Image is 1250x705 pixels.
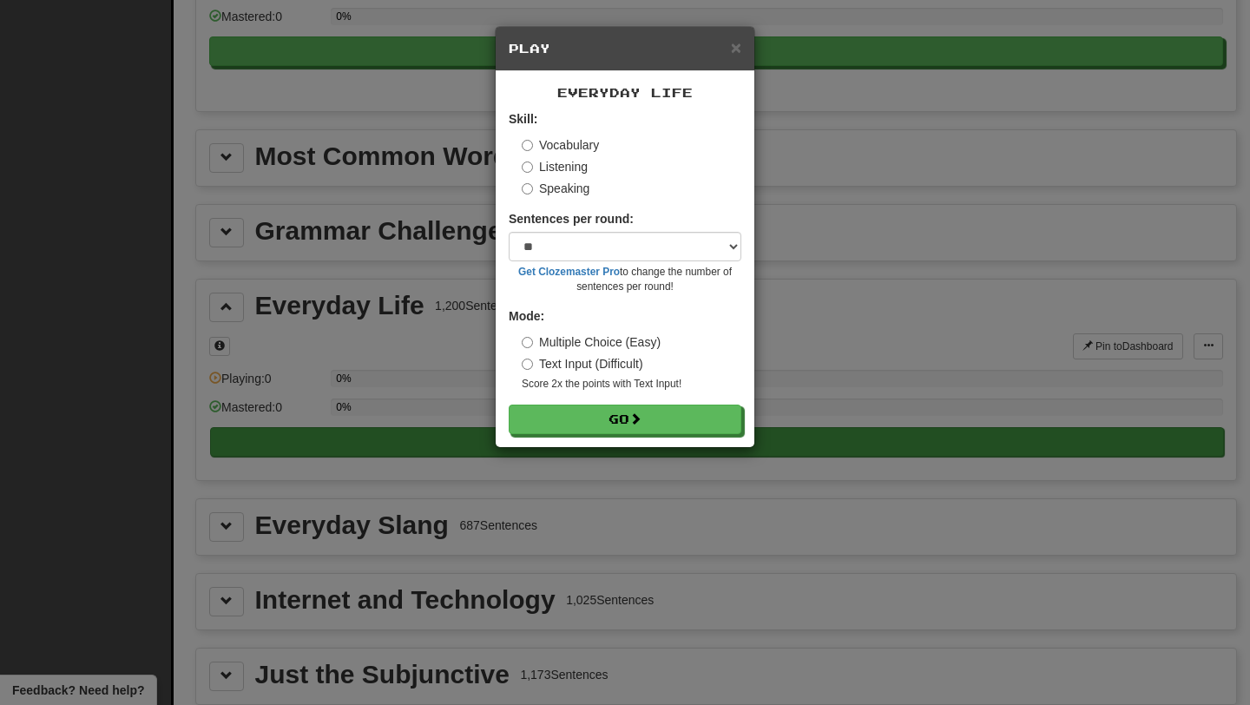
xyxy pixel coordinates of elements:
[509,112,537,126] strong: Skill:
[522,136,599,154] label: Vocabulary
[731,37,741,57] span: ×
[509,210,634,227] label: Sentences per round:
[518,266,620,278] a: Get Clozemaster Pro
[522,377,741,392] small: Score 2x the points with Text Input !
[731,38,741,56] button: Close
[509,40,741,57] h5: Play
[509,309,544,323] strong: Mode:
[522,161,533,173] input: Listening
[522,355,643,372] label: Text Input (Difficult)
[522,183,533,194] input: Speaking
[522,180,589,197] label: Speaking
[522,359,533,370] input: Text Input (Difficult)
[509,405,741,434] button: Go
[522,333,661,351] label: Multiple Choice (Easy)
[522,337,533,348] input: Multiple Choice (Easy)
[522,140,533,151] input: Vocabulary
[522,158,588,175] label: Listening
[557,85,693,100] span: Everyday Life
[509,265,741,294] small: to change the number of sentences per round!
